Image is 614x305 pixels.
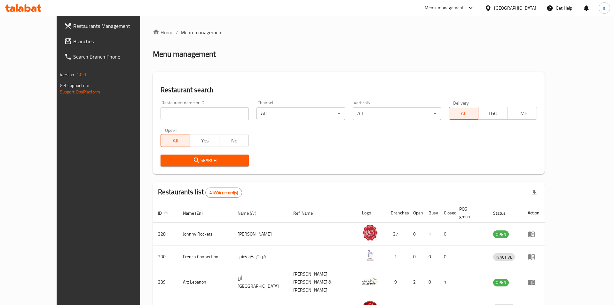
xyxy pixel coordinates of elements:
[153,223,178,245] td: 328
[59,49,159,64] a: Search Branch Phone
[153,49,216,59] h2: Menu management
[423,245,439,268] td: 0
[183,209,211,217] span: Name (En)
[153,268,178,296] td: 339
[508,107,537,120] button: TMP
[510,109,535,118] span: TMP
[353,107,441,120] div: All
[158,187,242,198] h2: Restaurants list
[59,34,159,49] a: Branches
[158,209,170,217] span: ID
[493,279,509,286] span: OPEN
[161,107,249,120] input: Search for restaurant name or ID..
[165,128,177,132] label: Upsell
[232,223,288,245] td: [PERSON_NAME]
[408,223,423,245] td: 0
[459,205,481,221] span: POS group
[423,203,439,223] th: Busy
[362,273,378,289] img: Arz Lebanon
[166,157,244,165] span: Search
[73,53,154,60] span: Search Branch Phone
[178,268,233,296] td: Arz Lebanon
[362,225,378,241] img: Johnny Rockets
[408,268,423,296] td: 2
[60,88,100,96] a: Support.OpsPlatform
[163,136,188,145] span: All
[288,268,357,296] td: [PERSON_NAME],[PERSON_NAME] & [PERSON_NAME]
[439,268,454,296] td: 1
[153,245,178,268] td: 330
[222,136,246,145] span: No
[386,245,408,268] td: 1
[423,268,439,296] td: 0
[293,209,321,217] span: Ref. Name
[176,28,178,36] li: /
[528,230,539,238] div: Menu
[493,230,509,238] div: OPEN
[193,136,217,145] span: Yes
[153,28,173,36] a: Home
[178,245,233,268] td: French Connection
[386,268,408,296] td: 9
[232,245,288,268] td: فرنش كونكشن
[59,18,159,34] a: Restaurants Management
[60,81,89,90] span: Get support on:
[478,107,508,120] button: TGO
[161,155,249,166] button: Search
[425,4,464,12] div: Menu-management
[449,107,478,120] button: All
[423,223,439,245] td: 1
[439,223,454,245] td: 0
[452,109,476,118] span: All
[76,70,86,79] span: 1.0.0
[481,109,505,118] span: TGO
[527,185,542,200] div: Export file
[386,203,408,223] th: Branches
[205,188,242,198] div: Total records count
[357,203,386,223] th: Logo
[408,245,423,268] td: 0
[256,107,345,120] div: All
[453,100,469,105] label: Delivery
[362,247,378,263] img: French Connection
[181,28,223,36] span: Menu management
[153,28,545,36] nav: breadcrumb
[161,134,190,147] button: All
[386,223,408,245] td: 37
[73,22,154,30] span: Restaurants Management
[439,245,454,268] td: 0
[603,4,605,12] span: a
[232,268,288,296] td: أرز [GEOGRAPHIC_DATA]
[161,85,537,95] h2: Restaurant search
[73,37,154,45] span: Branches
[60,70,75,79] span: Version:
[528,278,539,286] div: Menu
[178,223,233,245] td: Johnny Rockets
[238,209,265,217] span: Name (Ar)
[493,231,509,238] span: OPEN
[493,253,515,261] span: INACTIVE
[206,190,242,196] span: 41804 record(s)
[493,209,514,217] span: Status
[439,203,454,223] th: Closed
[528,253,539,261] div: Menu
[219,134,249,147] button: No
[523,203,545,223] th: Action
[408,203,423,223] th: Open
[494,4,536,12] div: [GEOGRAPHIC_DATA]
[190,134,219,147] button: Yes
